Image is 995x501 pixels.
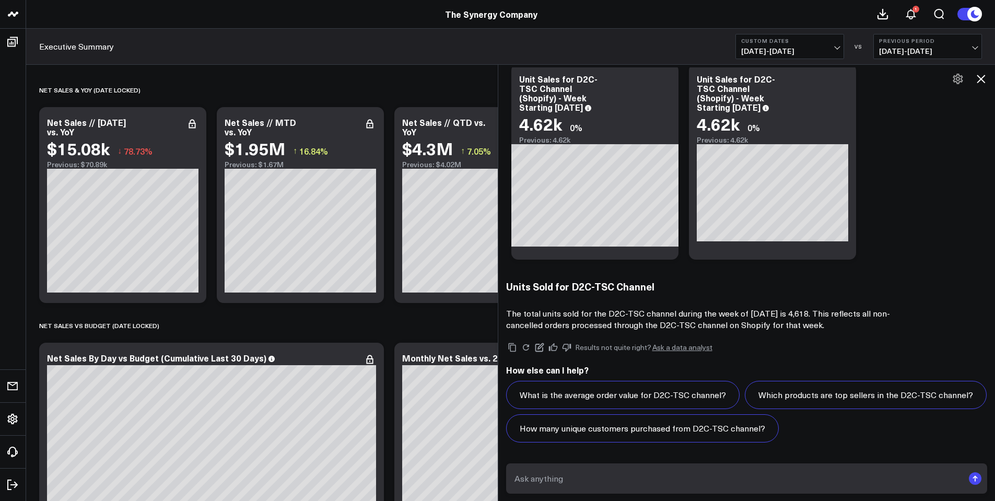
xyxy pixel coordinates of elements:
div: Previous: $1.67M [225,160,376,169]
div: 4.62k [697,114,740,133]
div: 0% [570,122,582,133]
button: Copy [506,341,519,354]
div: Unit Sales for D2C-TSC Channel (Shopify) - Week Starting [DATE] [697,73,775,113]
b: Custom Dates [741,38,838,44]
div: NET SALES vs BUDGET (date locked) [39,313,159,337]
span: 78.73% [124,145,153,157]
div: VS [849,43,868,50]
span: 16.84% [299,145,328,157]
button: Custom Dates[DATE]-[DATE] [735,34,844,59]
h2: How else can I help? [506,364,988,376]
div: Monthly Net Sales vs. 2025 Budget [402,352,545,364]
span: ↓ [118,144,122,158]
button: Previous Period[DATE]-[DATE] [873,34,982,59]
div: 0% [747,122,760,133]
a: Ask a data analyst [652,344,712,351]
div: Unit Sales for D2C-TSC Channel (Shopify) - Week Starting [DATE] [519,73,598,113]
b: Previous Period [879,38,976,44]
p: The total units sold for the D2C-TSC channel during the week of [DATE] is 4,618. This reflects al... [506,308,924,331]
a: Executive Summary [39,41,114,52]
div: Net Sales // QTD vs. YoY [402,116,485,137]
div: $4.3M [402,139,453,158]
span: [DATE] - [DATE] [741,47,838,55]
div: Previous: 4.62k [697,136,848,144]
button: Which products are top sellers in the D2C-TSC channel? [745,381,987,409]
div: $1.95M [225,139,285,158]
span: ↑ [461,144,465,158]
div: $15.08k [47,139,110,158]
div: Net Sales By Day vs Budget (Cumulative Last 30 Days) [47,352,266,364]
button: What is the average order value for D2C-TSC channel? [506,381,740,409]
div: Net Sales // [DATE] vs. YoY [47,116,126,137]
span: Results not quite right? [575,342,651,352]
div: Previous: $70.89k [47,160,198,169]
div: net sales & yoy (date locked) [39,78,141,102]
span: [DATE] - [DATE] [879,47,976,55]
button: How many unique customers purchased from D2C-TSC channel? [506,414,779,442]
div: 1 [912,6,919,13]
h3: Units Sold for D2C-TSC Channel [506,281,924,292]
div: Net Sales // MTD vs. YoY [225,116,296,137]
div: Previous: $4.02M [402,160,554,169]
div: 4.62k [519,114,562,133]
span: 7.05% [467,145,491,157]
a: The Synergy Company [445,8,537,20]
span: ↑ [293,144,297,158]
div: Previous: 4.62k [519,136,671,144]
